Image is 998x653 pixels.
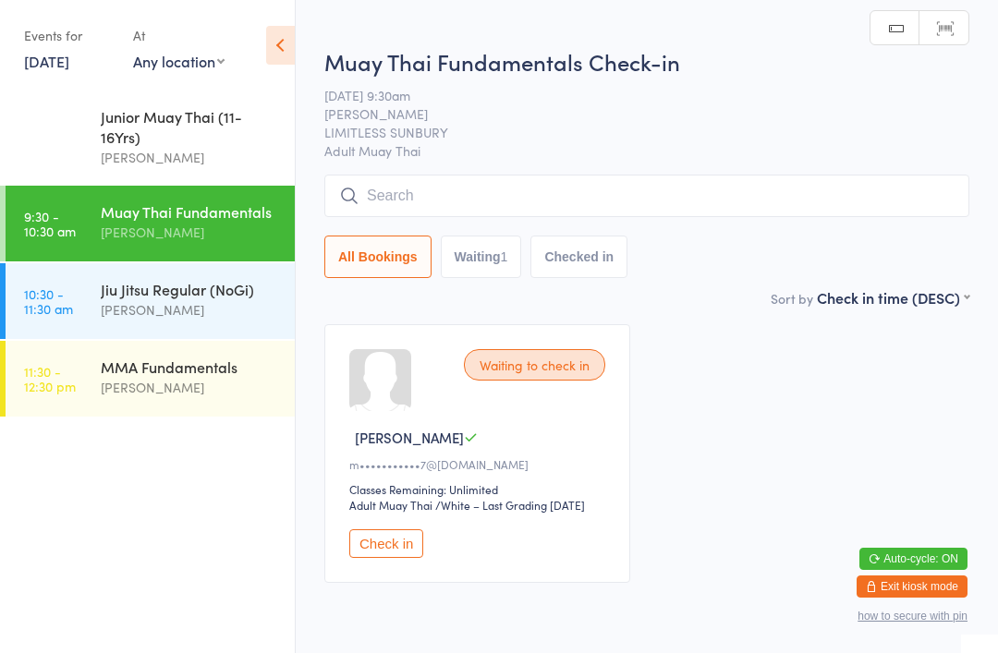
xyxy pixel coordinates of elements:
[101,106,279,147] div: Junior Muay Thai (11-16Yrs)
[24,51,69,71] a: [DATE]
[24,286,73,316] time: 10:30 - 11:30 am
[530,236,627,278] button: Checked in
[101,357,279,377] div: MMA Fundamentals
[501,249,508,264] div: 1
[6,186,295,261] a: 9:30 -10:30 amMuay Thai Fundamentals[PERSON_NAME]
[24,364,76,393] time: 11:30 - 12:30 pm
[101,147,279,168] div: [PERSON_NAME]
[6,263,295,339] a: 10:30 -11:30 amJiu Jitsu Regular (NoGi)[PERSON_NAME]
[101,222,279,243] div: [PERSON_NAME]
[817,287,969,308] div: Check in time (DESC)
[464,349,605,381] div: Waiting to check in
[349,456,611,472] div: m•••••••••••7@[DOMAIN_NAME]
[349,529,423,558] button: Check in
[101,377,279,398] div: [PERSON_NAME]
[101,201,279,222] div: Muay Thai Fundamentals
[349,481,611,497] div: Classes Remaining: Unlimited
[324,86,941,104] span: [DATE] 9:30am
[24,114,71,143] time: 8:30 - 9:30 am
[435,497,585,513] span: / White – Last Grading [DATE]
[859,548,968,570] button: Auto-cycle: ON
[6,91,295,184] a: 8:30 -9:30 amJunior Muay Thai (11-16Yrs)[PERSON_NAME]
[133,20,225,51] div: At
[324,236,432,278] button: All Bookings
[6,341,295,417] a: 11:30 -12:30 pmMMA Fundamentals[PERSON_NAME]
[324,104,941,123] span: [PERSON_NAME]
[355,428,464,447] span: [PERSON_NAME]
[858,610,968,623] button: how to secure with pin
[324,123,941,141] span: LIMITLESS SUNBURY
[857,575,968,598] button: Exit kiosk mode
[24,20,115,51] div: Events for
[441,236,522,278] button: Waiting1
[324,175,969,217] input: Search
[771,289,813,308] label: Sort by
[24,209,76,238] time: 9:30 - 10:30 am
[133,51,225,71] div: Any location
[349,497,432,513] div: Adult Muay Thai
[324,46,969,77] h2: Muay Thai Fundamentals Check-in
[101,299,279,320] div: [PERSON_NAME]
[101,279,279,299] div: Jiu Jitsu Regular (NoGi)
[324,141,969,160] span: Adult Muay Thai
